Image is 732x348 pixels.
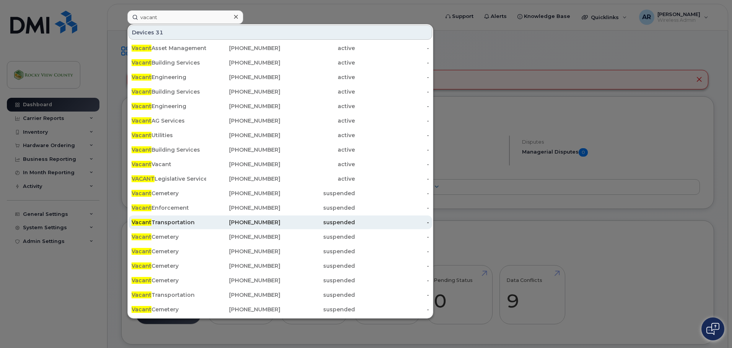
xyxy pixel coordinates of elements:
div: suspended [280,248,355,255]
div: [PHONE_NUMBER] [206,277,281,284]
span: Vacant [132,117,151,124]
img: Open chat [706,323,719,335]
div: Cemetery [132,306,206,313]
span: Vacant [132,103,151,110]
div: Building Services [132,88,206,95]
span: Vacant [132,248,151,255]
div: active [280,160,355,168]
div: suspended [280,233,355,241]
div: - [355,131,429,139]
div: active [280,117,355,125]
div: [PHONE_NUMBER] [206,160,281,168]
div: Enforcement [132,204,206,212]
div: Cemetery [132,248,206,255]
span: Vacant [132,88,151,95]
div: Cemetery [132,189,206,197]
div: suspended [280,189,355,197]
div: Vacant [132,160,206,168]
div: suspended [280,262,355,270]
div: - [355,306,429,313]
a: VacantBuilding Services[PHONE_NUMBER]active- [129,143,432,157]
div: Engineering [132,73,206,81]
div: AG Services [132,117,206,125]
div: Transportation [132,219,206,226]
a: VacantCemetery[PHONE_NUMBER]suspended- [129,303,432,316]
div: Transportation [132,291,206,299]
div: active [280,73,355,81]
a: VacantEnforcement[PHONE_NUMBER]suspended- [129,201,432,215]
span: Vacant [132,146,151,153]
div: suspended [280,204,355,212]
span: Vacant [132,306,151,313]
div: [PHONE_NUMBER] [206,102,281,110]
a: VacantCemetery[PHONE_NUMBER]suspended- [129,274,432,287]
span: Vacant [132,59,151,66]
div: [PHONE_NUMBER] [206,306,281,313]
div: - [355,204,429,212]
span: Vacant [132,132,151,139]
div: [PHONE_NUMBER] [206,175,281,183]
span: Vacant [132,190,151,197]
div: suspended [280,219,355,226]
a: VacantCemetery[PHONE_NUMBER]suspended- [129,230,432,244]
span: 31 [156,29,163,36]
div: active [280,88,355,95]
div: Building Services [132,59,206,66]
div: - [355,59,429,66]
div: [PHONE_NUMBER] [206,291,281,299]
span: Vacant [132,277,151,284]
div: - [355,219,429,226]
span: Vacant [132,204,151,211]
a: VacantVacant[PHONE_NUMBER]active- [129,157,432,171]
span: VACANT [132,175,155,182]
a: VacantCemetery[PHONE_NUMBER]suspended- [129,317,432,331]
div: - [355,160,429,168]
div: [PHONE_NUMBER] [206,59,281,66]
div: - [355,291,429,299]
span: Vacant [132,74,151,81]
div: Devices [129,25,432,40]
a: VacantTransportation[PHONE_NUMBER]suspended- [129,215,432,229]
div: - [355,88,429,95]
div: [PHONE_NUMBER] [206,262,281,270]
a: VacantBuilding Services[PHONE_NUMBER]active- [129,56,432,70]
div: [PHONE_NUMBER] [206,233,281,241]
div: [PHONE_NUMBER] [206,219,281,226]
div: active [280,44,355,52]
a: VACANTLegislative Services[PHONE_NUMBER]active- [129,172,432,186]
div: suspended [280,277,355,284]
div: active [280,102,355,110]
div: Building Services [132,146,206,154]
div: - [355,277,429,284]
div: - [355,248,429,255]
div: Legislative Services [132,175,206,183]
div: active [280,59,355,66]
span: Vacant [132,219,151,226]
div: - [355,189,429,197]
span: Vacant [132,233,151,240]
div: active [280,131,355,139]
a: VacantAsset Management[PHONE_NUMBER]active- [129,41,432,55]
div: [PHONE_NUMBER] [206,204,281,212]
div: - [355,175,429,183]
div: suspended [280,306,355,313]
a: VacantEngineering[PHONE_NUMBER]active- [129,99,432,113]
div: - [355,102,429,110]
span: Vacant [132,262,151,269]
div: Cemetery [132,277,206,284]
div: [PHONE_NUMBER] [206,248,281,255]
a: VacantUtilities[PHONE_NUMBER]active- [129,128,432,142]
div: Asset Management [132,44,206,52]
div: [PHONE_NUMBER] [206,189,281,197]
span: Vacant [132,45,151,52]
a: VacantEngineering[PHONE_NUMBER]active- [129,70,432,84]
a: VacantCemetery[PHONE_NUMBER]suspended- [129,259,432,273]
div: [PHONE_NUMBER] [206,131,281,139]
div: [PHONE_NUMBER] [206,117,281,125]
div: - [355,262,429,270]
a: VacantBuilding Services[PHONE_NUMBER]active- [129,85,432,99]
div: [PHONE_NUMBER] [206,44,281,52]
div: - [355,117,429,125]
div: Engineering [132,102,206,110]
div: Utilities [132,131,206,139]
